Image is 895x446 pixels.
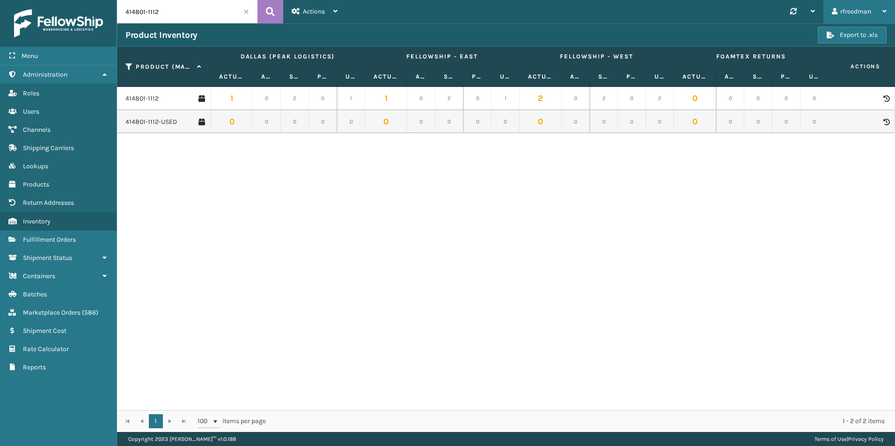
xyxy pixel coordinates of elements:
label: Foamtex Returns [682,52,820,61]
td: 0 [674,110,716,134]
span: ( 586 ) [82,309,98,317]
td: 1 [492,87,520,110]
a: Privacy Policy [848,436,884,442]
a: 1 [149,414,163,428]
label: Safety [753,72,763,81]
td: 0 [716,87,744,110]
td: 0 [562,110,590,134]
label: Available [416,72,426,81]
td: 2 [520,87,562,110]
i: Product Activity [883,119,889,125]
label: Safety [598,72,609,81]
label: Actual Quantity [528,72,553,81]
label: Unallocated [809,72,820,81]
td: 0 [407,87,435,110]
td: 0 [716,110,744,134]
label: Safety [289,72,300,81]
label: Unallocated [345,72,356,81]
img: logo [14,9,103,37]
span: Inventory [23,217,51,225]
td: 1 [211,87,253,110]
td: 0 [253,87,281,110]
td: 0 [463,87,492,110]
td: 2 [281,87,309,110]
label: Actual Quantity [219,72,244,81]
td: 0 [562,87,590,110]
label: Fellowship - East [374,52,511,61]
span: items per page [198,414,266,428]
button: Export to .xls [818,27,887,43]
span: Marketplace Orders [23,309,81,317]
p: Copyright 2023 [PERSON_NAME]™ v 1.0.188 [128,432,236,446]
span: Shipment Cost [23,327,66,335]
span: Batches [23,290,47,298]
span: Containers [23,272,55,280]
span: Shipping Carriers [23,144,74,152]
a: Terms of Use [814,436,847,442]
td: 2 [435,87,463,110]
td: 0 [618,87,646,110]
td: 0 [281,110,309,134]
span: Menu [22,52,38,60]
i: Product Activity [883,95,889,102]
span: Reports [23,363,46,371]
label: Unallocated [500,72,511,81]
td: 0 [309,87,337,110]
label: Pending [472,72,483,81]
span: Users [23,108,39,115]
a: 414801-1112 [125,94,159,103]
td: 0 [407,110,435,134]
td: 0 [211,110,253,134]
td: 0 [800,110,829,134]
div: | [814,432,884,446]
label: Fellowship - West [528,52,665,61]
td: 0 [590,110,618,134]
td: 0 [520,110,562,134]
label: Actual Quantity [682,72,707,81]
label: Product (MAIN SKU) [136,63,192,71]
td: 0 [772,87,800,110]
span: Actions [303,7,325,15]
td: 0 [365,110,407,134]
div: 1 - 2 of 2 items [279,417,885,426]
span: Lookups [23,162,48,170]
td: 0 [744,87,772,110]
label: Pending [317,72,328,81]
td: 0 [435,110,463,134]
td: 0 [800,87,829,110]
label: Available [570,72,581,81]
span: Channels [23,126,51,134]
span: Administration [23,71,67,79]
td: 1 [337,87,365,110]
td: 0 [337,110,365,134]
td: 0 [618,110,646,134]
span: Fulfillment Orders [23,236,76,244]
label: Dallas (Peak Logistics) [219,52,356,61]
label: Safety [444,72,455,81]
td: 0 [646,110,674,134]
td: 0 [492,110,520,134]
td: 2 [646,87,674,110]
label: Pending [781,72,792,81]
span: 100 [198,417,212,426]
span: Rate Calculator [23,345,69,353]
span: Actions [821,59,886,74]
span: Products [23,180,49,188]
td: 0 [463,110,492,134]
td: 0 [674,87,716,110]
td: 1 [365,87,407,110]
label: Unallocated [654,72,665,81]
h3: Product Inventory [125,29,198,41]
td: 0 [309,110,337,134]
a: 414801-1112-USED [125,117,177,127]
span: Shipment Status [23,254,72,262]
td: 0 [772,110,800,134]
td: 2 [590,87,618,110]
label: Available [261,72,272,81]
td: 0 [744,110,772,134]
span: Return Addresses [23,199,74,207]
label: Actual Quantity [374,72,398,81]
label: Available [725,72,735,81]
span: Roles [23,89,39,97]
td: 0 [253,110,281,134]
